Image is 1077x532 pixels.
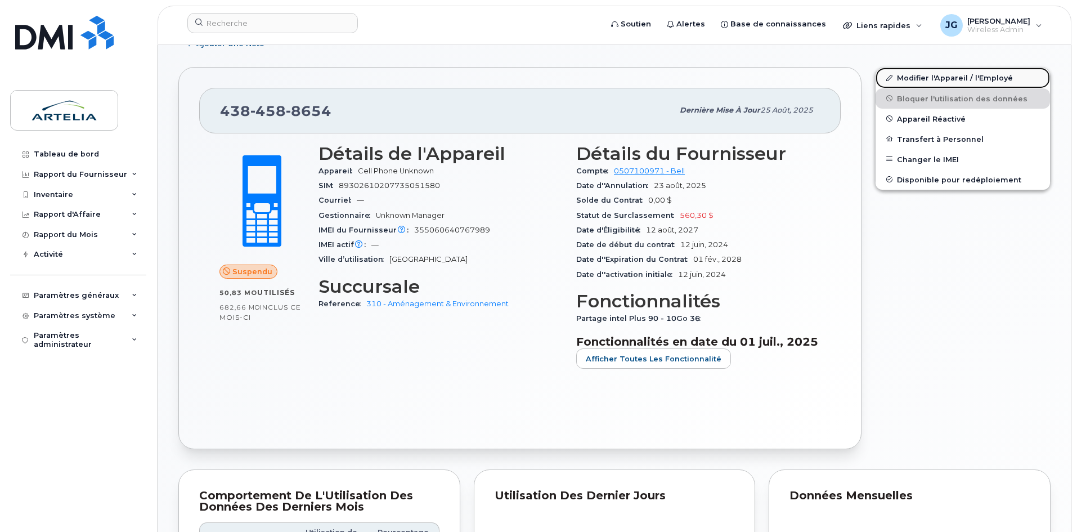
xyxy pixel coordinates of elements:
[676,19,705,30] span: Alertes
[576,167,614,175] span: Compte
[318,226,414,234] span: IMEI du Fournisseur
[945,19,958,32] span: JG
[713,13,834,35] a: Base de connaissances
[220,102,331,119] span: 438
[318,181,339,190] span: SIM
[219,289,257,297] span: 50,83 Mo
[648,196,672,204] span: 0,00 $
[835,14,930,37] div: Liens rapides
[967,25,1030,34] span: Wireless Admin
[376,211,445,220] span: Unknown Manager
[576,314,706,323] span: Partage intel Plus 90 - 10Go 36
[318,211,376,220] span: Gestionnaire
[693,255,742,263] span: 01 fév., 2028
[932,14,1050,37] div: Justin Gauthier
[576,255,693,263] span: Date d''Expiration du Contrat
[586,354,721,364] span: Afficher Toutes les Fonctionnalité
[576,144,820,164] h3: Détails du Fournisseur
[358,167,434,175] span: Cell Phone Unknown
[318,240,371,249] span: IMEI actif
[576,211,680,220] span: Statut de Surclassement
[576,270,678,279] span: Date d''activation initiale
[495,490,735,502] div: Utilisation des Dernier Jours
[339,181,440,190] span: 89302610207735051580
[760,106,813,114] span: 25 août, 2025
[603,13,659,35] a: Soutien
[876,68,1050,88] a: Modifier l'Appareil / l'Employé
[318,196,357,204] span: Courriel
[232,266,272,277] span: Suspendu
[876,109,1050,129] button: Appareil Réactivé
[876,129,1050,149] button: Transfert à Personnel
[250,102,286,119] span: 458
[371,240,379,249] span: —
[576,196,648,204] span: Solde du Contrat
[576,181,654,190] span: Date d''Annulation
[357,196,364,204] span: —
[897,175,1021,184] span: Disponible pour redéploiement
[219,303,301,321] span: inclus ce mois-ci
[187,13,358,33] input: Recherche
[730,19,826,30] span: Base de connaissances
[654,181,706,190] span: 23 août, 2025
[318,299,366,308] span: Reference
[199,490,439,512] div: Comportement de l'Utilisation des Données des Derniers Mois
[414,226,490,234] span: 355060640767989
[318,276,563,297] h3: Succursale
[286,102,331,119] span: 8654
[318,167,358,175] span: Appareil
[576,335,820,348] h3: Fonctionnalités en date du 01 juil., 2025
[659,13,713,35] a: Alertes
[389,255,468,263] span: [GEOGRAPHIC_DATA]
[856,21,910,30] span: Liens rapides
[318,144,563,164] h3: Détails de l'Appareil
[576,226,646,234] span: Date d'Éligibilité
[680,106,760,114] span: Dernière mise à jour
[257,288,295,297] span: utilisés
[318,255,389,263] span: Ville d’utilisation
[366,299,509,308] a: 310 - Aménagement & Environnement
[614,167,685,175] a: 0507100971 - Bell
[646,226,698,234] span: 12 août, 2027
[576,348,731,369] button: Afficher Toutes les Fonctionnalité
[219,303,260,311] span: 682,66 Mo
[876,169,1050,190] button: Disponible pour redéploiement
[678,270,726,279] span: 12 juin, 2024
[967,16,1030,25] span: [PERSON_NAME]
[680,240,728,249] span: 12 juin, 2024
[680,211,713,220] span: 560,30 $
[876,88,1050,109] button: Bloquer l'utilisation des données
[621,19,651,30] span: Soutien
[576,291,820,311] h3: Fonctionnalités
[876,149,1050,169] button: Changer le IMEI
[897,114,966,123] span: Appareil Réactivé
[789,490,1030,502] div: Données mensuelles
[576,240,680,249] span: Date de début du contrat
